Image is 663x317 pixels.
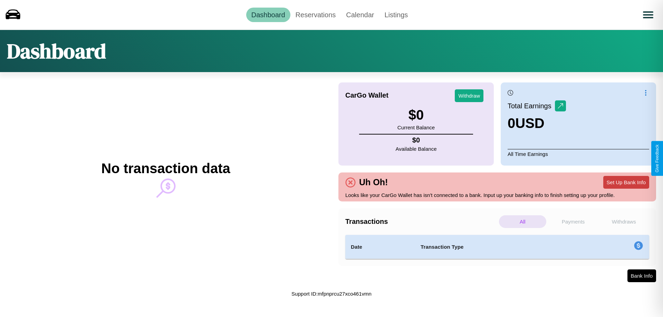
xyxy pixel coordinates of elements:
h3: 0 USD [508,116,566,131]
button: Set Up Bank Info [603,176,649,189]
button: Open menu [638,5,658,24]
p: Current Balance [397,123,435,132]
button: Bank Info [627,269,656,282]
p: All [499,215,546,228]
h4: Date [351,243,410,251]
h2: No transaction data [101,161,230,176]
button: Withdraw [455,89,483,102]
h1: Dashboard [7,37,106,65]
p: Support ID: mfpnprcu27xco461vmn [291,289,372,298]
p: All Time Earnings [508,149,649,159]
h3: $ 0 [397,107,435,123]
a: Dashboard [246,8,290,22]
a: Listings [379,8,413,22]
a: Calendar [341,8,379,22]
h4: $ 0 [396,136,437,144]
h4: Transactions [345,218,497,226]
h4: Uh Oh! [356,177,391,187]
table: simple table [345,235,649,259]
h4: Transaction Type [421,243,577,251]
div: Give Feedback [655,145,660,172]
p: Payments [550,215,597,228]
p: Looks like your CarGo Wallet has isn't connected to a bank. Input up your banking info to finish ... [345,190,649,200]
h4: CarGo Wallet [345,91,388,99]
p: Total Earnings [508,100,555,112]
p: Available Balance [396,144,437,153]
p: Withdraws [600,215,647,228]
a: Reservations [290,8,341,22]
